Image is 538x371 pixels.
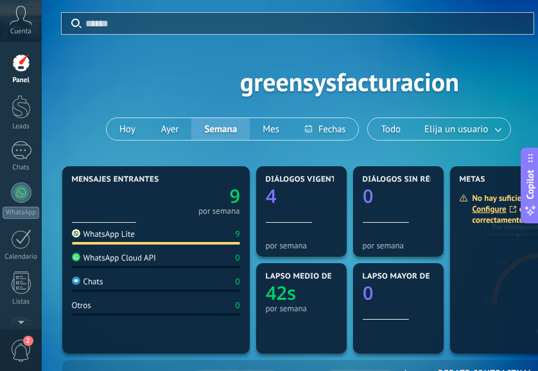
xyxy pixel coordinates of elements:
text: 9 [229,184,240,209]
div: por semana [266,304,337,313]
button: Semana [191,118,250,140]
div: por semana [363,241,434,250]
span: Diálogos sin réplica [363,175,453,184]
div: Listas [3,298,40,306]
text: 42s [266,280,296,306]
span: Copilot [524,170,537,200]
button: Todo [368,118,413,140]
button: Mes [250,118,292,140]
span: Elija un usuario [422,121,490,138]
span: 2 [23,336,33,346]
span: Metas [460,175,485,184]
div: por semana [198,208,240,214]
div: Panel [3,76,40,85]
div: 0 [235,252,239,263]
button: Ayer [148,118,192,140]
span: Mensajes entrantes [72,175,159,184]
button: Hoy [107,118,148,140]
div: por semana [266,241,337,250]
img: WhatsApp Lite [72,229,80,237]
div: Leads [3,123,40,131]
a: Configure [473,203,519,214]
button: Fechas [292,118,358,140]
button: Elija un usuario [413,118,510,140]
img: WhatsApp Cloud API [72,253,80,261]
div: Chats [3,164,40,172]
text: 0 [363,184,374,209]
div: Chats [72,276,103,287]
div: WhatsApp [3,207,39,219]
text: 0 [363,280,374,306]
div: Otros [72,300,91,311]
span: Lapso mayor de réplica [363,272,465,281]
div: WhatsApp Cloud API [72,252,156,263]
span: Lapso medio de réplica [266,272,367,281]
text: 4 [266,184,277,209]
div: 9 [235,229,239,239]
div: 0 [235,300,239,311]
span: Cuenta [10,28,31,36]
div: Calendario [3,253,40,261]
img: Chats [72,277,80,285]
div: 0 [235,276,239,287]
span: Diálogos vigentes [266,175,346,184]
div: WhatsApp Lite [72,229,135,239]
a: 9 [156,184,240,209]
